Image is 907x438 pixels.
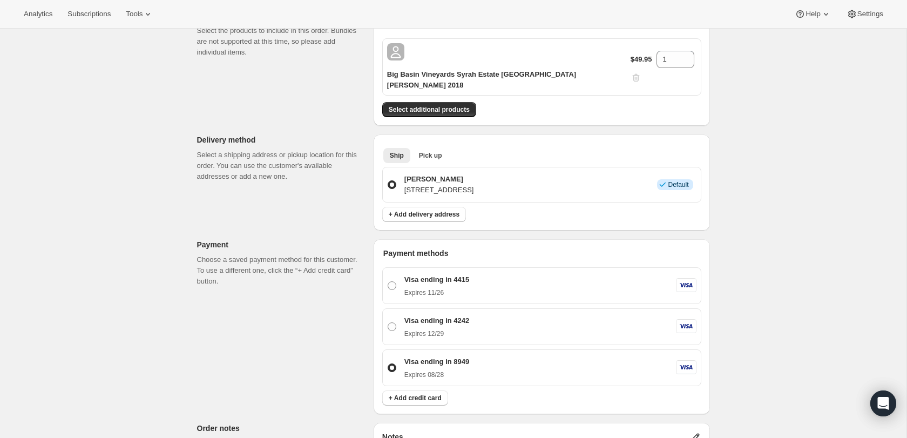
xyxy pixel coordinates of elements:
[197,239,365,250] p: Payment
[389,210,459,219] span: + Add delivery address
[387,69,631,91] p: Big Basin Vineyards Syrah Estate [GEOGRAPHIC_DATA][PERSON_NAME] 2018
[387,43,404,60] span: Default Title
[197,25,365,58] p: Select the products to include in this order. Bundles are not supported at this time, so please a...
[197,254,365,287] p: Choose a saved payment method for this customer. To use a different one, click the “+ Add credit ...
[61,6,117,22] button: Subscriptions
[67,10,111,18] span: Subscriptions
[382,390,448,406] button: + Add credit card
[631,54,652,65] p: $49.95
[197,423,365,434] p: Order notes
[404,329,469,338] p: Expires 12/29
[389,394,442,402] span: + Add credit card
[126,10,143,18] span: Tools
[382,207,466,222] button: + Add delivery address
[857,10,883,18] span: Settings
[404,185,474,196] p: [STREET_ADDRESS]
[389,105,470,114] span: Select additional products
[404,356,469,367] p: Visa ending in 8949
[788,6,837,22] button: Help
[419,151,442,160] span: Pick up
[390,151,404,160] span: Ship
[197,134,365,145] p: Delivery method
[404,288,469,297] p: Expires 11/26
[870,390,896,416] div: Open Intercom Messenger
[668,180,688,189] span: Default
[840,6,890,22] button: Settings
[404,174,474,185] p: [PERSON_NAME]
[382,102,476,117] button: Select additional products
[383,248,701,259] p: Payment methods
[119,6,160,22] button: Tools
[404,315,469,326] p: Visa ending in 4242
[197,150,365,182] p: Select a shipping address or pickup location for this order. You can use the customer's available...
[24,10,52,18] span: Analytics
[806,10,820,18] span: Help
[404,274,469,285] p: Visa ending in 4415
[17,6,59,22] button: Analytics
[404,370,469,379] p: Expires 08/28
